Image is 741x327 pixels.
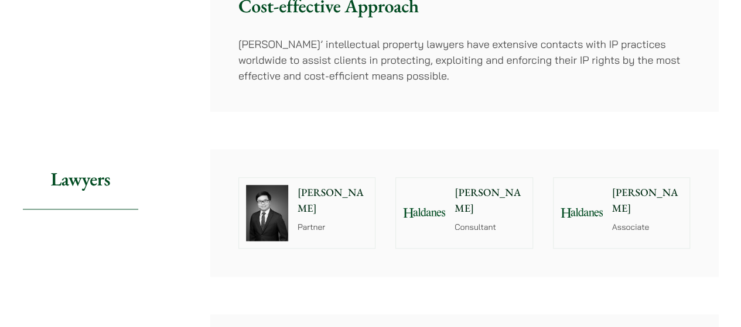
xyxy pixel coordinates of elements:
[455,221,525,233] p: Consultant
[553,177,691,249] a: [PERSON_NAME] Associate
[238,36,691,84] p: [PERSON_NAME]’ intellectual property lawyers have extensive contacts with IP practices worldwide ...
[23,149,138,209] h2: Lawyers
[298,221,368,233] p: Partner
[395,177,533,249] a: [PERSON_NAME] Consultant
[612,221,683,233] p: Associate
[298,185,368,216] p: [PERSON_NAME]
[612,185,683,216] p: [PERSON_NAME]
[238,177,376,249] a: [PERSON_NAME] Partner
[455,185,525,216] p: [PERSON_NAME]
